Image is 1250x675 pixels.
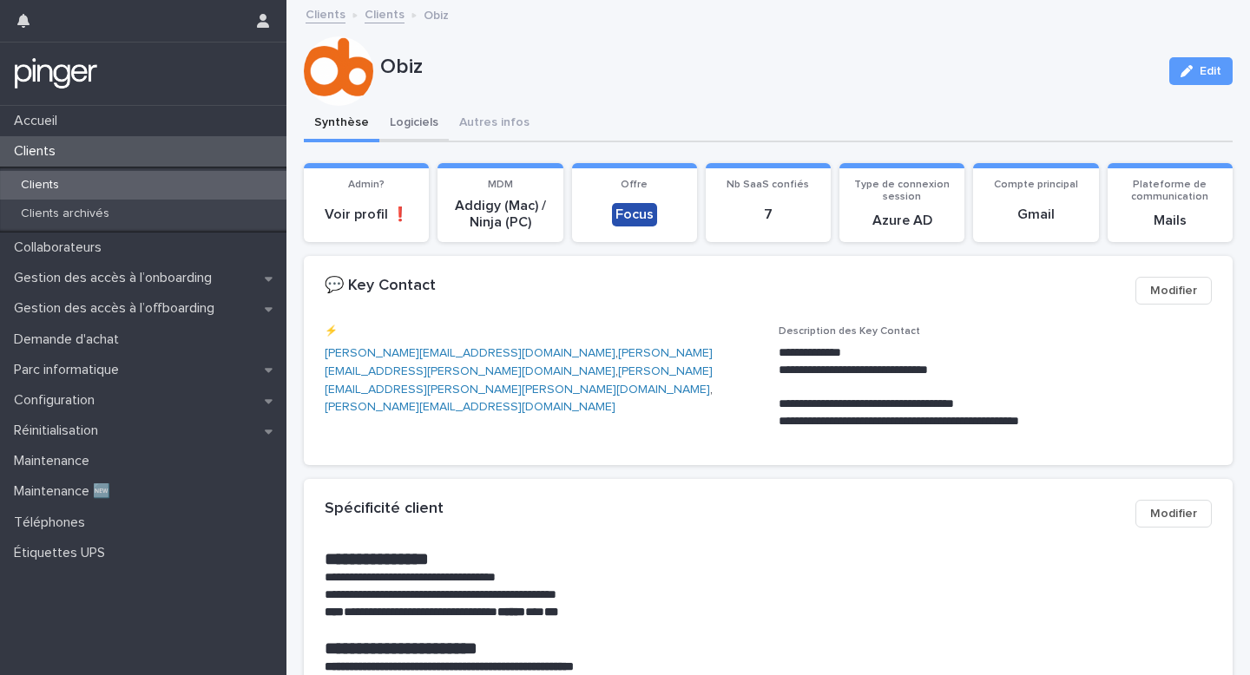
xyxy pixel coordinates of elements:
p: 7 [716,206,820,223]
a: [PERSON_NAME][EMAIL_ADDRESS][PERSON_NAME][DOMAIN_NAME] [325,347,713,377]
a: [PERSON_NAME][EMAIL_ADDRESS][PERSON_NAME][PERSON_NAME][DOMAIN_NAME] [325,365,713,396]
span: Offre [621,180,648,190]
p: Maintenance [7,453,103,469]
p: Maintenance 🆕 [7,483,124,500]
button: Modifier [1135,500,1212,528]
p: , , , [325,344,758,416]
p: Gestion des accès à l’offboarding [7,300,228,317]
p: Étiquettes UPS [7,545,119,561]
p: Addigy (Mac) / Ninja (PC) [448,198,552,231]
img: mTgBEunGTSyRkCgitkcU [14,56,98,91]
h2: Spécificité client [325,500,444,519]
a: [PERSON_NAME][EMAIL_ADDRESS][DOMAIN_NAME] [325,401,615,413]
p: Voir profil ❗ [314,206,418,223]
a: Clients [365,3,405,23]
p: Clients [7,143,69,160]
p: Gestion des accès à l’onboarding [7,270,226,286]
button: Edit [1169,57,1233,85]
p: Accueil [7,113,71,129]
span: Type de connexion session [854,180,950,202]
span: MDM [488,180,513,190]
span: Compte principal [994,180,1078,190]
p: Téléphones [7,514,99,531]
span: ⚡️ [325,326,338,337]
span: Edit [1200,65,1221,77]
p: Clients [7,178,73,193]
a: [PERSON_NAME][EMAIL_ADDRESS][DOMAIN_NAME] [325,347,615,359]
p: Collaborateurs [7,239,115,256]
p: Réinitialisation [7,423,112,439]
p: Configuration [7,392,109,409]
span: Nb SaaS confiés [727,180,809,190]
a: Clients [306,3,345,23]
span: Description des Key Contact [779,326,920,337]
span: Modifier [1150,282,1197,299]
span: Modifier [1150,505,1197,522]
span: Admin? [348,180,385,190]
p: Clients archivés [7,206,123,221]
p: Mails [1118,213,1222,229]
p: Obiz [424,4,449,23]
p: Parc informatique [7,362,133,378]
div: Focus [612,203,657,226]
button: Logiciels [379,106,449,142]
h2: 💬 Key Contact [325,277,436,296]
p: Obiz [380,55,1155,80]
p: Gmail [984,206,1088,223]
p: Azure AD [850,213,954,229]
span: Plateforme de communication [1131,180,1208,202]
p: Demande d'achat [7,331,133,348]
button: Synthèse [304,106,379,142]
button: Autres infos [449,106,540,142]
button: Modifier [1135,277,1212,305]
